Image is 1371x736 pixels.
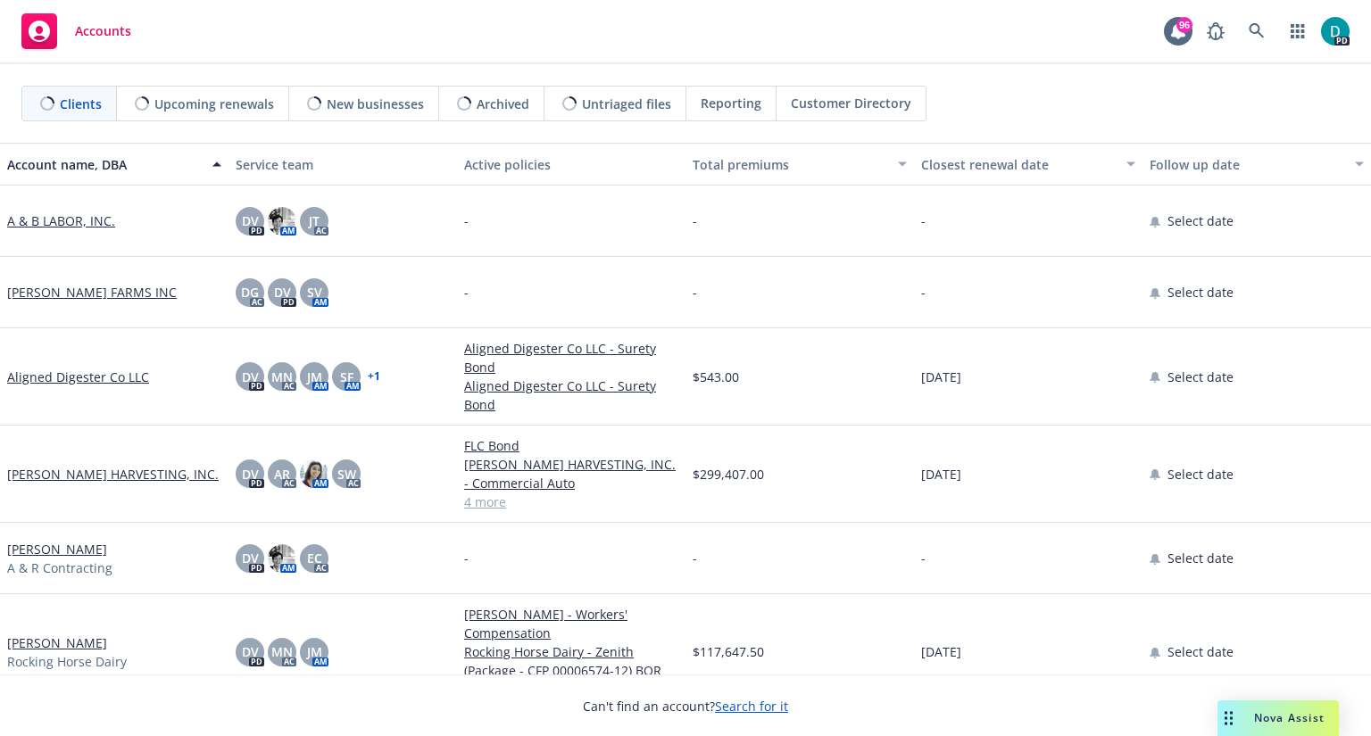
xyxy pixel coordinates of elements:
img: photo [300,459,328,488]
span: DV [242,549,259,567]
a: Aligned Digester Co LLC [7,368,149,386]
span: JM [307,642,322,661]
span: - [693,283,697,302]
a: Search for it [715,698,788,715]
span: EC [307,549,322,567]
span: MN [271,368,293,386]
span: Select date [1167,465,1234,484]
span: Select date [1167,211,1234,230]
div: Active policies [464,155,678,174]
span: SV [307,283,322,302]
a: [PERSON_NAME] FARMS INC [7,283,177,302]
span: Customer Directory [791,94,911,112]
a: A & B LABOR, INC. [7,211,115,230]
button: Closest renewal date [914,143,1142,186]
span: - [464,549,469,567]
a: Accounts [14,6,138,56]
a: Rocking Horse Dairy - Zenith (Package - CFP 00006574-12) BOR letter [464,642,678,699]
a: Report a Bug [1198,13,1234,49]
span: Nova Assist [1254,710,1325,725]
button: Total premiums [685,143,914,186]
span: Clients [60,95,102,113]
span: Select date [1167,549,1234,567]
span: [DATE] [921,368,961,386]
button: Active policies [457,143,685,186]
a: + 1 [368,371,380,382]
a: Aligned Digester Co LLC - Surety Bond [464,339,678,376]
a: Switch app [1280,13,1316,49]
button: Nova Assist [1217,700,1339,736]
span: - [921,283,926,302]
a: Search [1239,13,1275,49]
span: JT [309,211,320,230]
span: Select date [1167,642,1234,661]
span: [DATE] [921,465,961,484]
button: Service team [228,143,457,186]
span: $543.00 [693,368,739,386]
span: DG [241,283,259,302]
span: AR [274,465,290,484]
span: $117,647.50 [693,642,764,661]
span: DV [242,465,259,484]
div: Account name, DBA [7,155,202,174]
span: Untriaged files [582,95,671,113]
a: Aligned Digester Co LLC - Surety Bond [464,376,678,414]
span: - [464,211,469,230]
a: [PERSON_NAME] [7,540,107,558]
span: DV [242,211,259,230]
span: MN [271,642,293,661]
span: Reporting [701,94,761,112]
div: Drag to move [1217,700,1240,736]
span: JM [307,368,322,386]
a: 4 more [464,492,678,511]
div: Total premiums [693,155,887,174]
span: Can't find an account? [583,697,788,715]
span: Rocking Horse Dairy [7,652,127,671]
a: [PERSON_NAME] - Workers' Compensation [464,605,678,642]
span: Archived [477,95,529,113]
span: SW [337,465,356,484]
span: Upcoming renewals [154,95,274,113]
span: Accounts [75,24,131,38]
span: - [921,211,926,230]
div: Closest renewal date [921,155,1116,174]
span: A & R Contracting [7,558,112,577]
img: photo [268,207,296,236]
a: [PERSON_NAME] HARVESTING, INC. [7,465,219,484]
a: [PERSON_NAME] HARVESTING, INC. - Commercial Auto [464,455,678,492]
a: FLC Bond [464,436,678,455]
span: SF [340,368,353,386]
button: Follow up date [1142,143,1371,186]
img: photo [268,544,296,573]
div: Service team [236,155,450,174]
span: - [693,211,697,230]
img: photo [1321,17,1350,45]
div: 96 [1176,17,1192,33]
span: Select date [1167,368,1234,386]
span: [DATE] [921,642,961,661]
span: - [464,283,469,302]
span: Select date [1167,283,1234,302]
a: [PERSON_NAME] [7,633,107,652]
span: DV [274,283,291,302]
span: DV [242,642,259,661]
span: - [921,549,926,567]
span: $299,407.00 [693,465,764,484]
span: - [693,549,697,567]
span: DV [242,368,259,386]
div: Follow up date [1150,155,1344,174]
span: New businesses [327,95,424,113]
